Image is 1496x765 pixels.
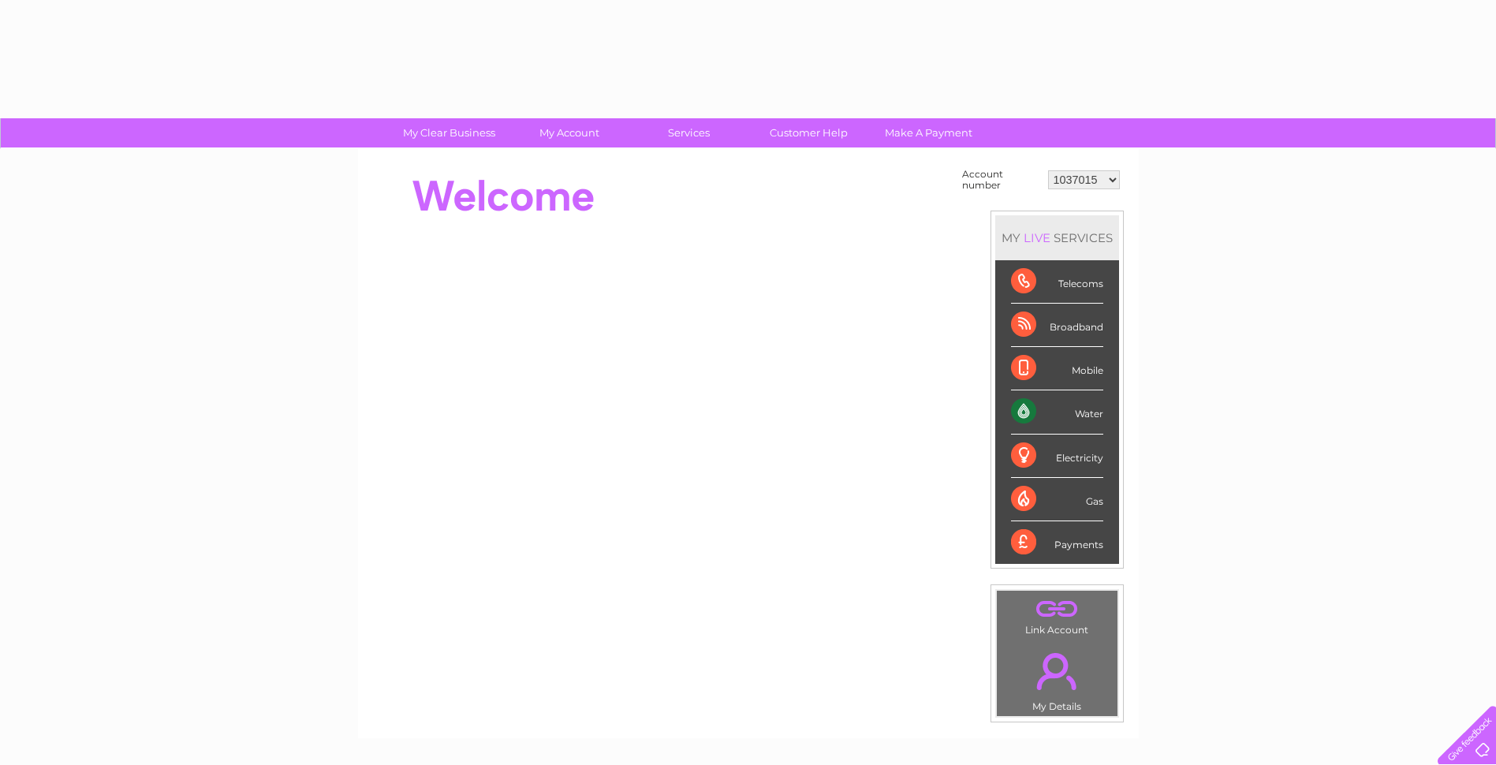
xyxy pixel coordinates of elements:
div: LIVE [1020,230,1054,245]
a: Make A Payment [864,118,994,147]
div: MY SERVICES [995,215,1119,260]
td: My Details [996,640,1118,717]
td: Link Account [996,590,1118,640]
div: Broadband [1011,304,1103,347]
td: Account number [958,165,1044,195]
div: Gas [1011,478,1103,521]
a: . [1001,595,1114,622]
div: Mobile [1011,347,1103,390]
div: Telecoms [1011,260,1103,304]
a: Customer Help [744,118,874,147]
a: . [1001,644,1114,699]
div: Electricity [1011,435,1103,478]
a: Services [624,118,754,147]
a: My Account [504,118,634,147]
div: Water [1011,390,1103,434]
div: Payments [1011,521,1103,564]
a: My Clear Business [384,118,514,147]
